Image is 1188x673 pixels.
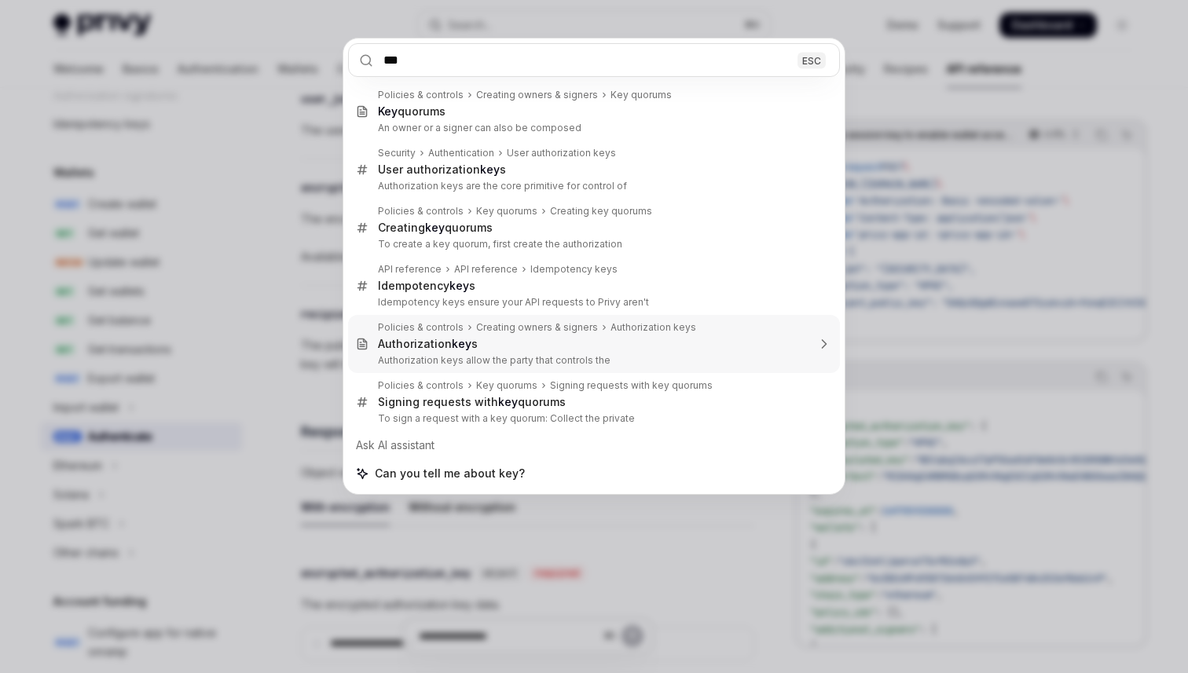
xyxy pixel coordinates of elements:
div: Idempotency s [378,279,475,293]
p: Idempotency keys ensure your API requests to Privy aren't [378,296,807,309]
div: Ask AI assistant [348,431,840,459]
p: Authorization keys allow the party that controls the [378,354,807,367]
div: Authorization s [378,337,478,351]
b: key [480,163,500,176]
div: Creating owners & signers [476,89,598,101]
p: To sign a request with a key quorum: Collect the private [378,412,807,425]
div: Policies & controls [378,205,464,218]
div: Creating quorums [378,221,493,235]
b: key [449,279,469,292]
span: Can you tell me about key? [375,466,525,481]
p: Authorization keys are the core primitive for control of [378,180,807,192]
div: API reference [454,263,518,276]
div: ESC [797,52,826,68]
div: Signing requests with quorums [378,395,566,409]
b: key [452,337,471,350]
div: User authorization s [378,163,506,177]
div: User authorization keys [507,147,616,159]
div: Security [378,147,416,159]
b: key [425,221,445,234]
div: quorums [378,104,445,119]
div: Authentication [428,147,494,159]
div: Idempotency keys [530,263,618,276]
p: An owner or a signer can also be composed [378,122,807,134]
b: Key [378,104,398,118]
div: Policies & controls [378,321,464,334]
div: Creating owners & signers [476,321,598,334]
div: Key quorums [476,205,537,218]
div: Signing requests with key quorums [550,379,713,392]
div: Authorization keys [610,321,696,334]
div: Policies & controls [378,379,464,392]
p: To create a key quorum, first create the authorization [378,238,807,251]
b: key [498,395,518,408]
div: Policies & controls [378,89,464,101]
div: Key quorums [610,89,672,101]
div: API reference [378,263,442,276]
div: Key quorums [476,379,537,392]
div: Creating key quorums [550,205,652,218]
